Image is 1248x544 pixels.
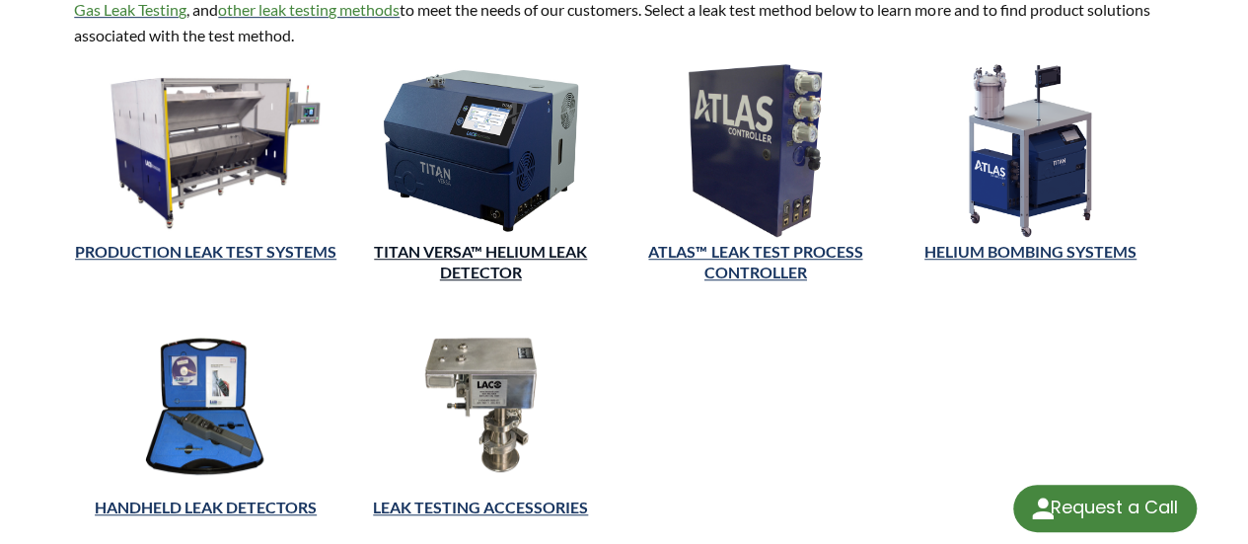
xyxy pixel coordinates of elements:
img: Leak Testing Accessories Category [349,319,613,492]
img: TITAN VERSA™ Helium Leak Detector [349,64,613,237]
img: Production Leak Test Systems Category [74,64,337,237]
img: round button [1027,493,1059,524]
img: Handheld Leak Detectors Category [74,319,337,492]
a: PRODUCTION LEAK TEST SYSTEMS [75,242,336,261]
div: Request a Call [1050,485,1177,530]
img: Helium Bombing System [966,64,1094,237]
a: LEAK TESTING ACCESSORIES [373,498,588,516]
a: HANDHELD LEAK DETECTORS [95,498,317,516]
a: TITAN VERSA™ Helium Leak Detector [374,242,587,281]
a: ATLAS™ Leak Test Process Controller [648,242,862,281]
img: ATLAS™ Leak Test Process Controller [689,64,822,237]
div: Request a Call [1013,485,1197,532]
a: Helium Bombing Systems [924,242,1137,261]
